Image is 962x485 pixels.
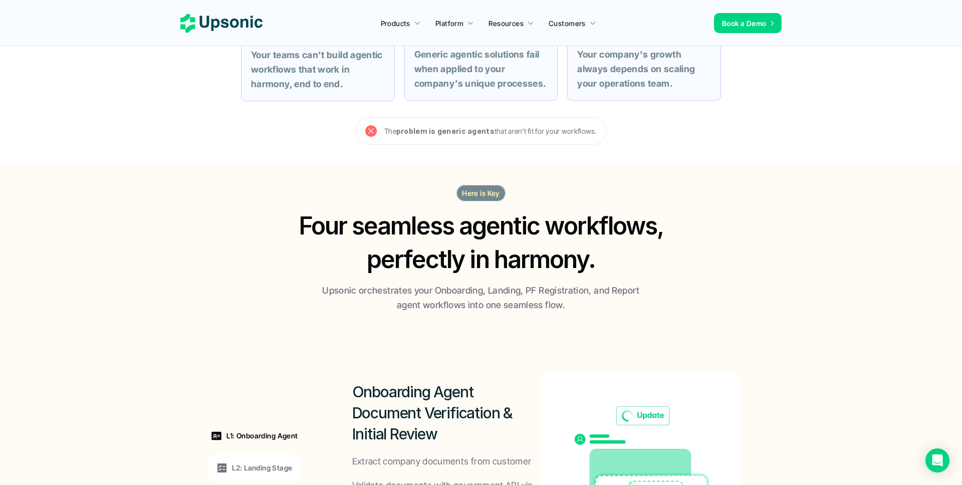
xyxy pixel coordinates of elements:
[381,18,410,29] p: Products
[226,430,298,441] p: L1: Onboarding Agent
[384,125,597,137] p: The that aren’t fit for your workflows.
[925,448,949,472] div: Open Intercom Messenger
[375,14,427,32] a: Products
[722,18,767,29] p: Book a Demo
[396,127,495,135] strong: problem is generic agents
[714,13,782,33] a: Book a Demo
[489,18,524,29] p: Resources
[352,454,532,469] p: Extract company documents from customer
[435,18,463,29] p: Platform
[414,49,546,89] strong: Generic agentic solutions fail when applied to your company’s unique processes.
[251,50,385,89] strong: Your teams can’t build agentic workflows that work in harmony, end to end.
[352,381,542,444] h2: Onboarding Agent Document Verification & Initial Review
[549,18,586,29] p: Customers
[318,284,644,313] p: Upsonic orchestrates your Onboarding, Landing, PF Registration, and Report agent workflows into o...
[289,209,673,276] h2: Four seamless agentic workflows, perfectly in harmony.
[577,49,697,89] strong: Your company's growth always depends on scaling your operations team.
[462,188,500,198] p: Here is Key
[232,462,292,473] p: L2: Landing Stage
